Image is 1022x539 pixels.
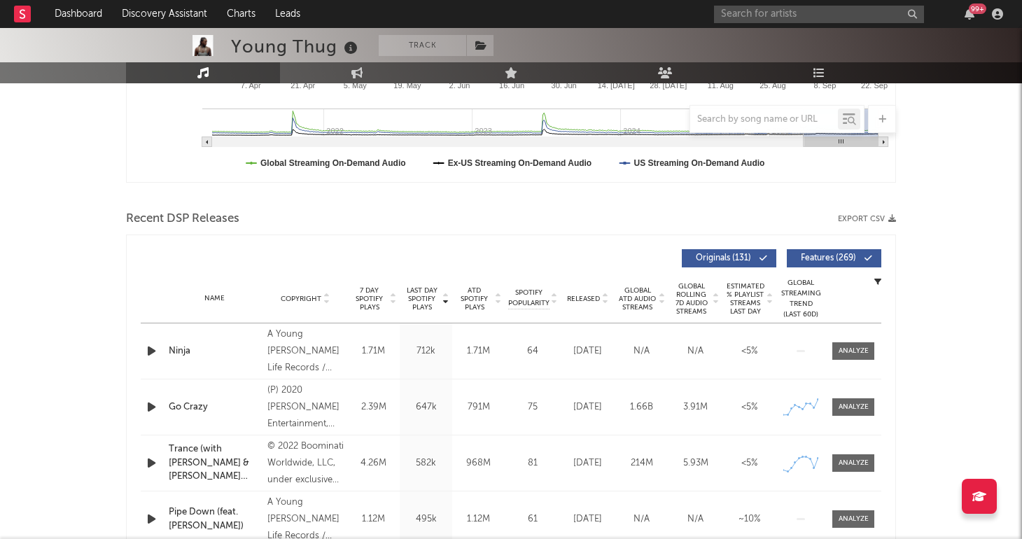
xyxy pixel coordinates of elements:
text: Ex-US Streaming On-Demand Audio [448,158,592,168]
span: Estimated % Playlist Streams Last Day [726,282,764,316]
button: Export CSV [838,215,896,223]
text: US Streaming On-Demand Audio [633,158,764,168]
div: 2.39M [351,400,396,414]
span: Originals ( 131 ) [691,254,755,262]
button: Originals(131) [682,249,776,267]
div: 712k [403,344,449,358]
button: Features(269) [787,249,881,267]
text: Global Streaming On-Demand Audio [260,158,406,168]
div: N/A [672,512,719,526]
div: N/A [672,344,719,358]
div: <5% [726,456,773,470]
text: 14. [DATE] [598,81,635,90]
button: Track [379,35,466,56]
div: 214M [618,456,665,470]
div: N/A [618,512,665,526]
span: Global Rolling 7D Audio Streams [672,282,710,316]
div: Name [169,293,260,304]
div: 647k [403,400,449,414]
div: © 2022 Boominati Worldwide, LLC, under exclusive license to Republic Records, a division of UMG R... [267,438,344,489]
div: 75 [508,400,557,414]
div: [DATE] [564,344,611,358]
span: ATD Spotify Plays [456,286,493,311]
text: 19. May [393,81,421,90]
span: Copyright [281,295,321,303]
div: <5% [726,400,773,414]
div: 495k [403,512,449,526]
div: 5.93M [672,456,719,470]
div: A Young [PERSON_NAME] Life Records / 300 Entertainment release, © 2025 Atlantic Recording Corpora... [267,326,344,377]
div: 3.91M [672,400,719,414]
button: 99+ [965,8,974,20]
div: 81 [508,456,557,470]
text: 5. May [344,81,367,90]
a: Go Crazy [169,400,260,414]
a: Ninja [169,344,260,358]
div: ~ 10 % [726,512,773,526]
div: [DATE] [564,400,611,414]
text: 16. Jun [499,81,524,90]
div: 791M [456,400,501,414]
text: 21. Apr [290,81,315,90]
span: Spotify Popularity [508,288,549,309]
div: 4.26M [351,456,396,470]
div: Young Thug [231,35,361,58]
div: (P) 2020 [PERSON_NAME] Entertainment, LLC, under exclusive license to RCA Records [267,382,344,433]
div: 1.12M [456,512,501,526]
span: Last Day Spotify Plays [403,286,440,311]
text: 25. Aug [759,81,785,90]
text: 2. Jun [449,81,470,90]
span: Features ( 269 ) [796,254,860,262]
a: Pipe Down (feat. [PERSON_NAME]) [169,505,260,533]
span: 7 Day Spotify Plays [351,286,388,311]
text: 11. Aug [708,81,734,90]
div: 61 [508,512,557,526]
span: Recent DSP Releases [126,211,239,227]
div: Global Streaming Trend (Last 60D) [780,278,822,320]
text: 7. Apr [241,81,261,90]
text: 30. Jun [552,81,577,90]
div: 968M [456,456,501,470]
div: 1.66B [618,400,665,414]
div: [DATE] [564,456,611,470]
span: Global ATD Audio Streams [618,286,657,311]
text: 8. Sep [814,81,836,90]
input: Search by song name or URL [690,114,838,125]
div: <5% [726,344,773,358]
div: 1.71M [456,344,501,358]
div: 1.71M [351,344,396,358]
div: 64 [508,344,557,358]
input: Search for artists [714,6,924,23]
span: Released [567,295,600,303]
div: 1.12M [351,512,396,526]
div: 582k [403,456,449,470]
text: 22. Sep [861,81,888,90]
a: Trance (with [PERSON_NAME] & [PERSON_NAME] Thug) [169,442,260,484]
div: N/A [618,344,665,358]
div: [DATE] [564,512,611,526]
text: 28. [DATE] [650,81,687,90]
div: 99 + [969,3,986,14]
